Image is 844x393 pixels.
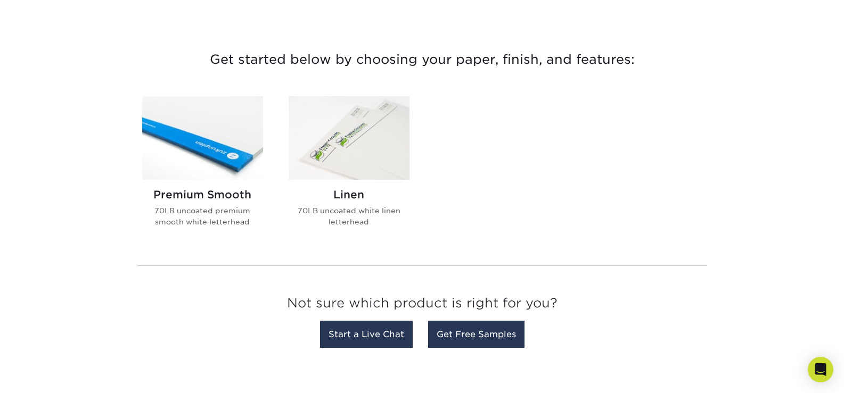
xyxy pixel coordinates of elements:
img: Linen Letterhead [289,96,409,180]
a: Linen Letterhead Linen 70LB uncoated white linen letterhead [289,96,409,244]
a: Premium Smooth Letterhead Premium Smooth 70LB uncoated premium smooth white letterhead [142,96,263,244]
h2: Premium Smooth [142,188,263,201]
h3: Get started below by choosing your paper, finish, and features: [111,36,734,83]
a: Start a Live Chat [320,321,413,348]
div: Open Intercom Messenger [808,357,833,382]
h2: Linen [289,188,409,201]
a: Get Free Samples [428,321,525,348]
h3: Not sure which product is right for you? [137,287,707,324]
p: 70LB uncoated white linen letterhead [289,205,409,227]
p: 70LB uncoated premium smooth white letterhead [142,205,263,227]
img: Premium Smooth Letterhead [142,96,263,180]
